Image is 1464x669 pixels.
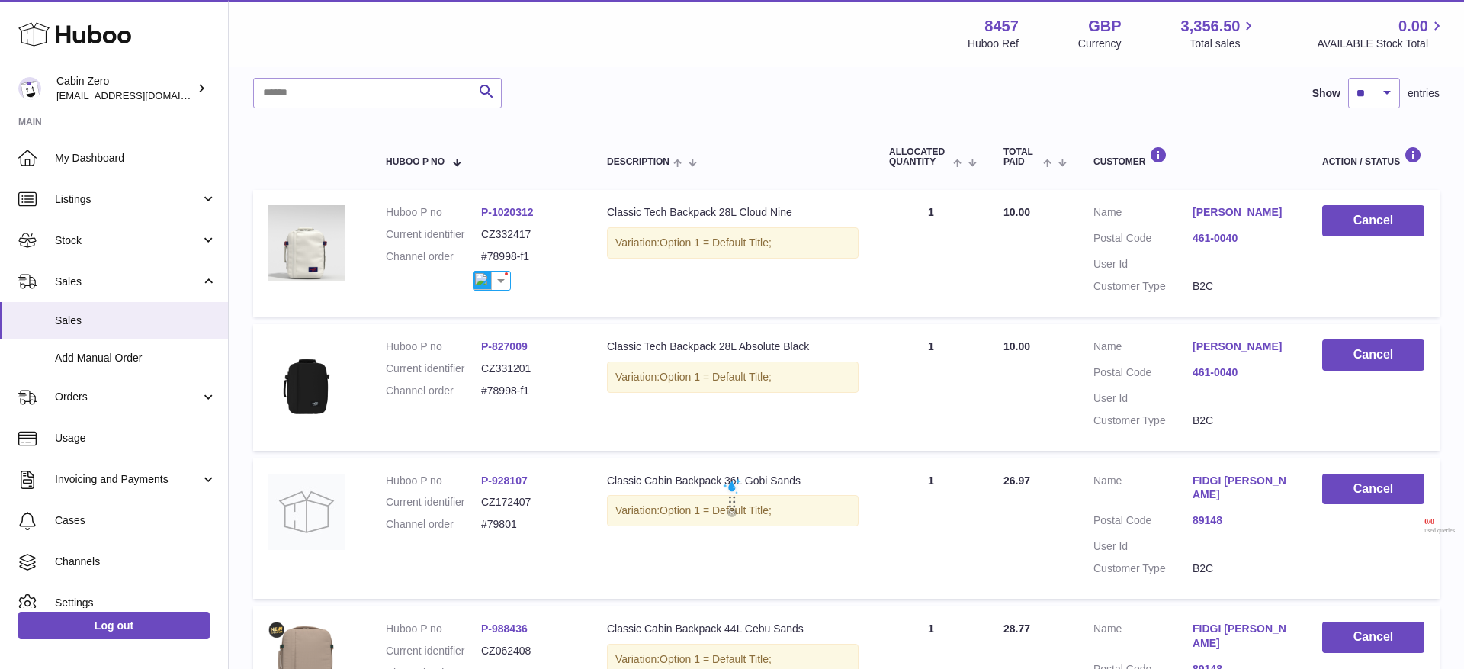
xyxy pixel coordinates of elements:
[1193,513,1292,528] a: 89148
[55,151,217,166] span: My Dashboard
[55,513,217,528] span: Cases
[481,622,528,635] a: P-988436
[1093,413,1193,428] dt: Customer Type
[1181,16,1258,51] a: 3,356.50 Total sales
[1189,37,1257,51] span: Total sales
[874,458,988,599] td: 1
[1078,37,1122,51] div: Currency
[607,157,669,167] span: Description
[386,474,481,488] dt: Huboo P no
[1312,86,1340,101] label: Show
[268,474,345,550] img: no-photo.jpg
[1317,37,1446,51] span: AVAILABLE Stock Total
[55,351,217,365] span: Add Manual Order
[386,362,481,376] dt: Current identifier
[607,622,859,636] div: Classic Cabin Backpack 44L Cebu Sands
[386,249,481,264] dt: Channel order
[386,227,481,242] dt: Current identifier
[607,205,859,220] div: Classic Tech Backpack 28L Cloud Nine
[55,555,217,569] span: Channels
[1093,146,1292,167] div: Customer
[1193,413,1292,428] dd: B2C
[968,37,1019,51] div: Huboo Ref
[481,206,534,218] a: P-1020312
[1322,205,1424,236] button: Cancel
[481,474,528,487] a: P-928107
[1088,16,1121,37] strong: GBP
[1003,340,1030,352] span: 10.00
[660,504,772,516] span: Option 1 = Default Title;
[1424,527,1455,535] span: used queries
[1193,561,1292,576] dd: B2C
[481,340,528,352] a: P-827009
[481,249,576,264] dd: #78998-f1
[386,157,445,167] span: Huboo P no
[481,362,576,376] dd: CZ331201
[1322,146,1424,167] div: Action / Status
[1322,622,1424,653] button: Cancel
[18,612,210,639] a: Log out
[984,16,1019,37] strong: 8457
[481,384,576,398] dd: #78998-f1
[386,384,481,398] dt: Channel order
[386,517,481,532] dt: Channel order
[1093,539,1193,554] dt: User Id
[268,339,345,416] img: CZ331201-CLASSIC-TECH28L-ABSOLUTEBLACK-2.jpg
[1193,474,1292,503] a: FIDGI [PERSON_NAME]
[607,227,859,259] div: Variation:
[1093,622,1193,655] dt: Name
[268,205,345,281] img: CLASSIC-TECH-2024-CLOUD-NINE-FRONT.jpg
[1193,365,1292,380] a: 461-0040
[1317,16,1446,51] a: 0.00 AVAILABLE Stock Total
[607,362,859,393] div: Variation:
[874,324,988,451] td: 1
[481,495,576,510] dd: CZ172407
[660,371,772,383] span: Option 1 = Default Title;
[55,431,217,445] span: Usage
[889,147,949,167] span: ALLOCATED Quantity
[1093,339,1193,358] dt: Name
[481,517,576,532] dd: #79801
[55,314,217,328] span: Sales
[874,190,988,317] td: 1
[386,622,481,636] dt: Huboo P no
[1398,16,1428,37] span: 0.00
[1003,147,1039,167] span: Total paid
[1093,257,1193,272] dt: User Id
[1093,561,1193,576] dt: Customer Type
[386,495,481,510] dt: Current identifier
[1193,231,1292,246] a: 461-0040
[1193,622,1292,651] a: FIDGI [PERSON_NAME]
[1193,279,1292,294] dd: B2C
[55,390,201,404] span: Orders
[607,339,859,354] div: Classic Tech Backpack 28L Absolute Black
[1322,474,1424,505] button: Cancel
[1424,517,1455,527] span: 0 / 0
[660,236,772,249] span: Option 1 = Default Title;
[1193,205,1292,220] a: [PERSON_NAME]
[55,233,201,248] span: Stock
[386,644,481,658] dt: Current identifier
[1003,622,1030,635] span: 28.77
[1408,86,1440,101] span: entries
[1093,391,1193,406] dt: User Id
[1193,339,1292,354] a: [PERSON_NAME]
[607,495,859,526] div: Variation:
[1093,231,1193,249] dt: Postal Code
[660,653,772,665] span: Option 1 = Default Title;
[55,596,217,610] span: Settings
[481,644,576,658] dd: CZ062408
[386,339,481,354] dt: Huboo P no
[1093,205,1193,224] dt: Name
[1003,206,1030,218] span: 10.00
[55,472,201,487] span: Invoicing and Payments
[1093,365,1193,384] dt: Postal Code
[18,77,41,100] img: huboo@cabinzero.com
[1003,474,1030,487] span: 26.97
[481,227,576,242] dd: CZ332417
[1093,513,1193,532] dt: Postal Code
[386,205,481,220] dt: Huboo P no
[56,89,224,101] span: [EMAIL_ADDRESS][DOMAIN_NAME]
[1322,339,1424,371] button: Cancel
[607,474,859,488] div: Classic Cabin Backpack 36L Gobi Sands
